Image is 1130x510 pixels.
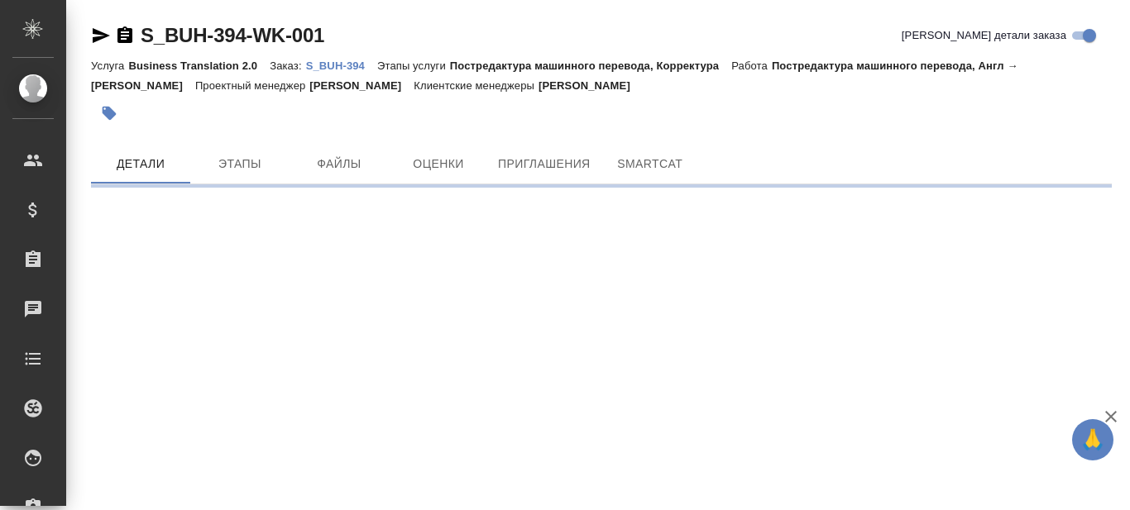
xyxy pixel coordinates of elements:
span: Файлы [299,154,379,174]
span: SmartCat [610,154,690,174]
p: Заказ: [270,60,305,72]
button: 🙏 [1072,419,1113,460]
p: S_BUH-394 [306,60,377,72]
p: [PERSON_NAME] [539,79,643,92]
span: Приглашения [498,154,591,174]
p: [PERSON_NAME] [309,79,414,92]
p: Этапы услуги [377,60,450,72]
a: S_BUH-394 [306,58,377,72]
button: Скопировать ссылку для ЯМессенджера [91,26,111,45]
button: Скопировать ссылку [115,26,135,45]
p: Постредактура машинного перевода, Корректура [450,60,731,72]
p: Business Translation 2.0 [128,60,270,72]
span: Детали [101,154,180,174]
span: Этапы [200,154,280,174]
p: Работа [731,60,772,72]
button: Добавить тэг [91,95,127,131]
span: [PERSON_NAME] детали заказа [902,27,1066,44]
span: 🙏 [1079,422,1107,457]
p: Клиентские менеджеры [414,79,539,92]
p: Услуга [91,60,128,72]
a: S_BUH-394-WK-001 [141,24,324,46]
span: Оценки [399,154,478,174]
p: Проектный менеджер [195,79,309,92]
